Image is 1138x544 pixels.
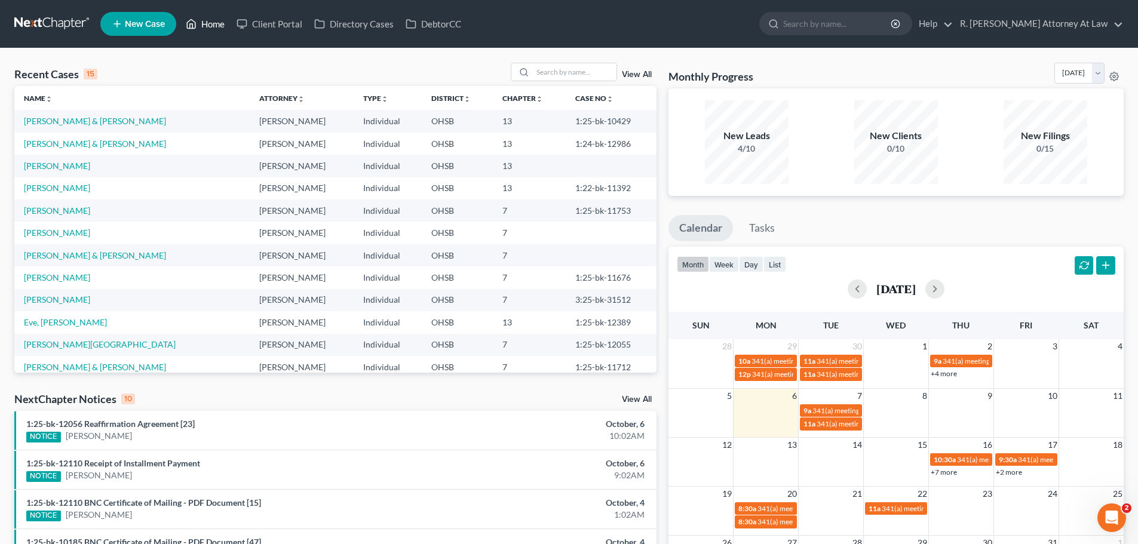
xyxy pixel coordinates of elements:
[493,334,566,356] td: 7
[931,468,957,477] a: +7 more
[84,69,97,79] div: 15
[24,94,53,103] a: Nameunfold_more
[250,334,354,356] td: [PERSON_NAME]
[1116,339,1124,354] span: 4
[692,320,710,330] span: Sun
[726,389,733,403] span: 5
[803,356,815,365] span: 11a
[250,133,354,155] td: [PERSON_NAME]
[26,419,195,429] a: 1:25-bk-12056 Reaffirmation Agreement [23]
[354,311,422,333] td: Individual
[354,334,422,356] td: Individual
[493,155,566,177] td: 13
[1122,503,1131,513] span: 2
[1084,320,1099,330] span: Sat
[1112,389,1124,403] span: 11
[125,20,165,29] span: New Case
[756,320,777,330] span: Mon
[996,468,1022,477] a: +2 more
[791,389,798,403] span: 6
[934,455,956,464] span: 10:30a
[536,96,543,103] i: unfold_more
[354,289,422,311] td: Individual
[422,356,493,378] td: OHSB
[250,266,354,288] td: [PERSON_NAME]
[1112,438,1124,452] span: 18
[803,370,815,379] span: 11a
[721,438,733,452] span: 12
[446,430,645,442] div: 10:02AM
[493,289,566,311] td: 7
[786,339,798,354] span: 29
[24,272,90,282] a: [PERSON_NAME]
[422,222,493,244] td: OHSB
[738,504,756,513] span: 8:30a
[856,389,863,403] span: 7
[817,419,995,428] span: 341(a) meeting for [PERSON_NAME] & [PERSON_NAME]
[250,356,354,378] td: [PERSON_NAME]
[566,177,657,199] td: 1:22-bk-11392
[921,389,928,403] span: 8
[913,13,953,35] a: Help
[250,244,354,266] td: [PERSON_NAME]
[986,389,993,403] span: 9
[957,455,1072,464] span: 341(a) meeting for [PERSON_NAME]
[1047,487,1059,501] span: 24
[757,517,936,526] span: 341(a) meeting for [PERSON_NAME] & [PERSON_NAME]
[502,94,543,103] a: Chapterunfold_more
[259,94,305,103] a: Attorneyunfold_more
[493,222,566,244] td: 7
[566,356,657,378] td: 1:25-bk-11712
[533,63,616,81] input: Search by name...
[354,110,422,132] td: Individual
[677,256,709,272] button: month
[422,244,493,266] td: OHSB
[422,155,493,177] td: OHSB
[763,256,786,272] button: list
[422,177,493,199] td: OHSB
[297,96,305,103] i: unfold_more
[981,438,993,452] span: 16
[26,511,61,521] div: NOTICE
[66,469,132,481] a: [PERSON_NAME]
[121,394,135,404] div: 10
[422,289,493,311] td: OHSB
[24,294,90,305] a: [PERSON_NAME]
[250,155,354,177] td: [PERSON_NAME]
[566,289,657,311] td: 3:25-bk-31512
[1112,487,1124,501] span: 25
[705,129,789,143] div: New Leads
[422,334,493,356] td: OHSB
[26,497,261,508] a: 1:25-bk-12110 BNC Certificate of Mailing - PDF Document [15]
[250,289,354,311] td: [PERSON_NAME]
[493,311,566,333] td: 13
[422,311,493,333] td: OHSB
[1020,320,1032,330] span: Fri
[1004,143,1087,155] div: 0/15
[446,469,645,481] div: 9:02AM
[882,504,997,513] span: 341(a) meeting for [PERSON_NAME]
[354,199,422,222] td: Individual
[354,244,422,266] td: Individual
[354,155,422,177] td: Individual
[493,177,566,199] td: 13
[422,110,493,132] td: OHSB
[622,395,652,404] a: View All
[812,406,928,415] span: 341(a) meeting for [PERSON_NAME]
[851,339,863,354] span: 30
[308,13,400,35] a: Directory Cases
[786,487,798,501] span: 20
[354,222,422,244] td: Individual
[817,356,932,365] span: 341(a) meeting for [PERSON_NAME]
[709,256,739,272] button: week
[575,94,614,103] a: Case Nounfold_more
[986,339,993,354] span: 2
[1047,438,1059,452] span: 17
[851,487,863,501] span: 21
[851,438,863,452] span: 14
[66,509,132,521] a: [PERSON_NAME]
[446,457,645,469] div: October, 6
[752,370,867,379] span: 341(a) meeting for [PERSON_NAME]
[566,110,657,132] td: 1:25-bk-10429
[381,96,388,103] i: unfold_more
